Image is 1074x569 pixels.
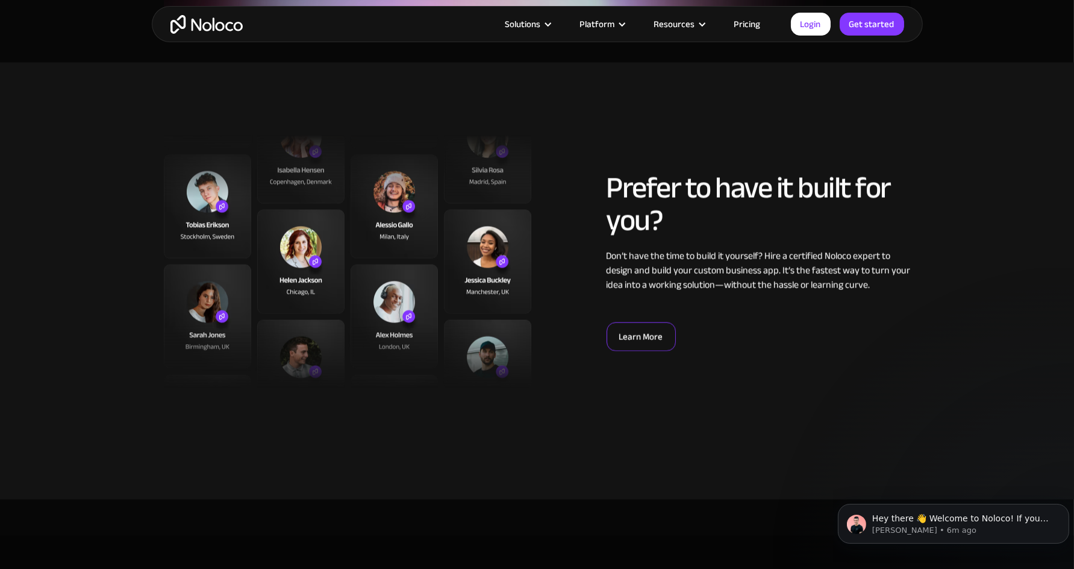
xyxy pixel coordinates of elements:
a: Pricing [719,16,776,32]
div: Platform [565,16,639,32]
div: Solutions [505,16,541,32]
div: Platform [580,16,615,32]
h2: Prefer to have it built for you? [607,172,911,237]
div: Resources [654,16,695,32]
a: Learn More [607,322,676,351]
iframe: Intercom notifications message [833,479,1074,563]
a: Get started [840,13,904,36]
div: Don’t have the time to build it yourself? Hire a certified Noloco expert to design and build your... [607,249,911,292]
div: Solutions [490,16,565,32]
a: home [170,15,243,34]
a: Login [791,13,831,36]
div: Resources [639,16,719,32]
